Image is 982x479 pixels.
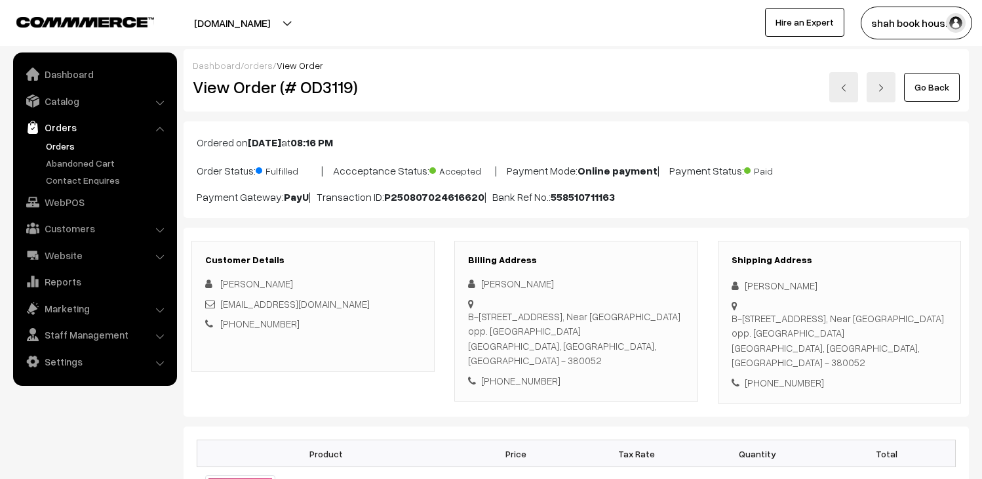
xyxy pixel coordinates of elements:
a: Reports [16,270,172,293]
h3: Shipping Address [732,255,947,266]
a: Dashboard [16,62,172,86]
a: [PHONE_NUMBER] [220,318,300,329]
span: Accepted [429,161,495,178]
span: Fulfilled [256,161,321,178]
h3: Billing Address [468,255,684,266]
p: Order Status: | Accceptance Status: | Payment Mode: | Payment Status: [197,161,956,178]
button: shah book hous… [861,7,972,39]
a: Catalog [16,89,172,113]
div: [PERSON_NAME] [732,278,947,293]
a: Orders [43,139,172,153]
div: [PERSON_NAME] [468,276,684,291]
span: Paid [744,161,810,178]
p: Payment Gateway: | Transaction ID: | Bank Ref No.: [197,189,956,205]
th: Total [817,440,955,467]
div: B-[STREET_ADDRESS], Near [GEOGRAPHIC_DATA] opp. [GEOGRAPHIC_DATA] [GEOGRAPHIC_DATA], [GEOGRAPHIC_... [732,311,947,370]
a: Orders [16,115,172,139]
a: orders [244,60,273,71]
a: COMMMERCE [16,13,131,29]
a: Abandoned Cart [43,156,172,170]
b: 558510711163 [551,190,615,203]
span: View Order [277,60,323,71]
a: Go Back [904,73,960,102]
a: Customers [16,217,172,240]
a: Marketing [16,297,172,320]
a: WebPOS [16,190,172,214]
img: left-arrow.png [840,84,848,92]
a: Contact Enquires [43,173,172,187]
b: 08:16 PM [290,136,333,149]
th: Price [456,440,576,467]
div: [PHONE_NUMBER] [468,373,684,388]
th: Tax Rate [576,440,697,467]
th: Quantity [697,440,817,467]
a: [EMAIL_ADDRESS][DOMAIN_NAME] [220,298,370,310]
div: B-[STREET_ADDRESS], Near [GEOGRAPHIC_DATA] opp. [GEOGRAPHIC_DATA] [GEOGRAPHIC_DATA], [GEOGRAPHIC_... [468,309,684,368]
img: right-arrow.png [877,84,885,92]
b: P250807024616620 [384,190,484,203]
a: Website [16,243,172,267]
div: [PHONE_NUMBER] [732,375,947,390]
h2: View Order (# OD3119) [193,77,435,97]
b: [DATE] [248,136,281,149]
p: Ordered on at [197,135,956,150]
h3: Customer Details [205,255,421,266]
th: Product [197,440,456,467]
b: PayU [284,190,309,203]
a: Dashboard [193,60,241,71]
a: Staff Management [16,323,172,346]
span: [PERSON_NAME] [220,278,293,289]
button: [DOMAIN_NAME] [148,7,316,39]
b: Online payment [578,164,658,177]
img: user [946,13,966,33]
a: Hire an Expert [765,8,844,37]
img: COMMMERCE [16,17,154,27]
a: Settings [16,350,172,373]
div: / / [193,58,960,72]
